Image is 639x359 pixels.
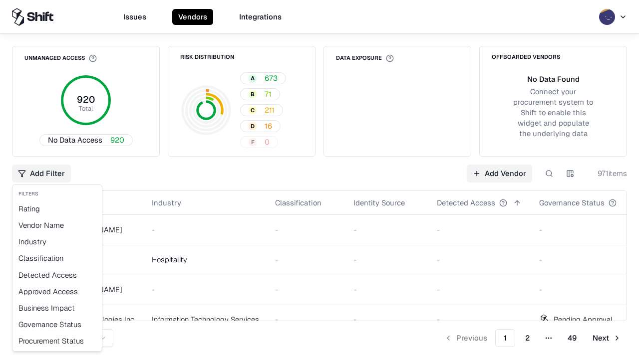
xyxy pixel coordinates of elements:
[14,217,100,233] div: Vendor Name
[14,187,100,200] div: Filters
[14,200,100,217] div: Rating
[12,184,102,352] div: Add Filter
[14,333,100,349] div: Procurement Status
[14,267,100,283] div: Detected Access
[14,300,100,316] div: Business Impact
[14,316,100,333] div: Governance Status
[14,233,100,250] div: Industry
[14,283,100,300] div: Approved Access
[14,250,100,266] div: Classification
